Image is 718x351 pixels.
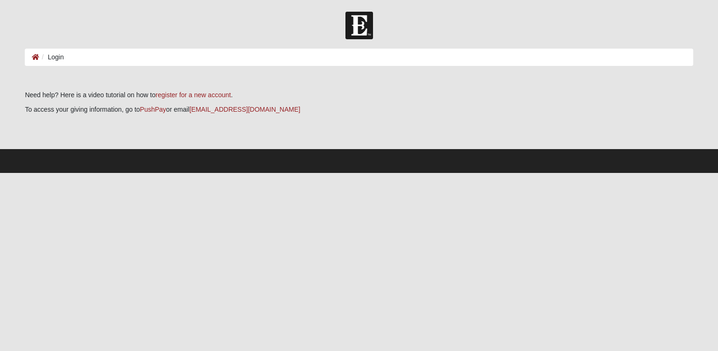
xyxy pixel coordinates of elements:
a: PushPay [140,106,166,113]
img: Church of Eleven22 Logo [345,12,373,39]
p: Need help? Here is a video tutorial on how to . [25,90,693,100]
li: Login [39,52,64,62]
a: [EMAIL_ADDRESS][DOMAIN_NAME] [189,106,300,113]
a: register for a new account [156,91,231,99]
p: To access your giving information, go to or email [25,105,693,115]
